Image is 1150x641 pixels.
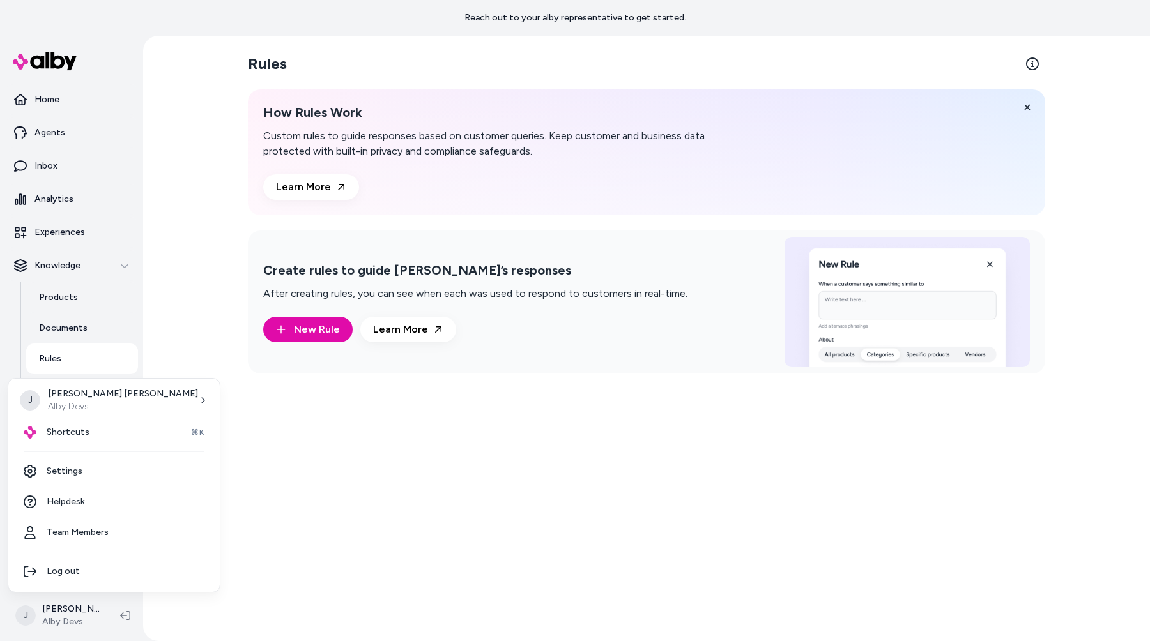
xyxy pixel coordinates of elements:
a: Settings [13,456,215,486]
a: Team Members [13,517,215,548]
span: ⌘K [191,427,204,437]
img: alby Logo [24,426,36,439]
p: Alby Devs [48,400,198,413]
span: Shortcuts [47,426,89,439]
span: Helpdesk [47,495,85,508]
div: Log out [13,556,215,587]
span: J [20,390,40,411]
p: [PERSON_NAME] [PERSON_NAME] [48,388,198,400]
